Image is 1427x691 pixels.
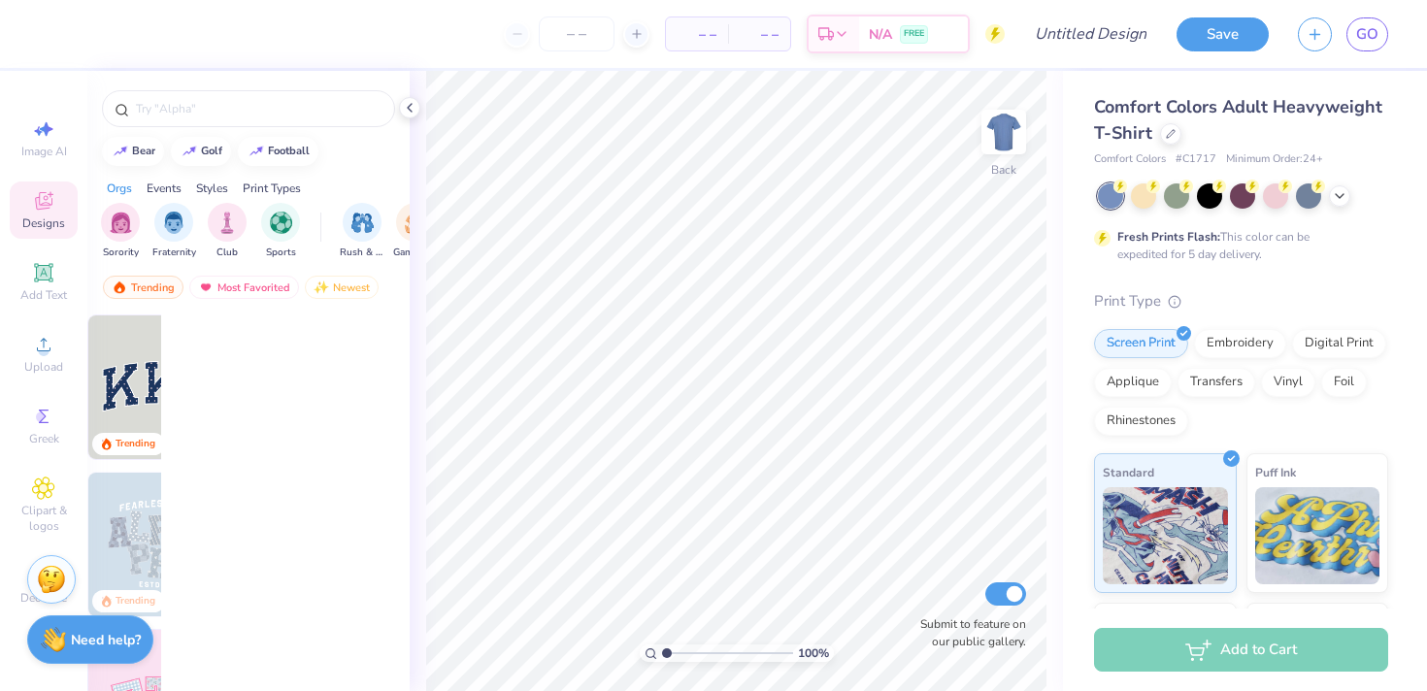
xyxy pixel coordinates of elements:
span: GO [1356,23,1378,46]
div: Print Types [243,180,301,197]
div: bear [132,146,155,156]
img: Game Day Image [405,212,427,234]
span: – – [678,24,716,45]
span: FREE [904,27,924,41]
div: Applique [1094,368,1172,397]
span: Image AI [21,144,67,159]
span: Puff Ink [1255,462,1296,482]
img: Standard [1103,487,1228,584]
span: # C1717 [1176,151,1216,168]
img: Puff Ink [1255,487,1380,584]
img: Sorority Image [110,212,132,234]
img: 3b9aba4f-e317-4aa7-a679-c95a879539bd [88,315,232,459]
img: trend_line.gif [249,146,264,157]
span: Greek [29,431,59,446]
span: Comfort Colors Adult Heavyweight T-Shirt [1094,95,1382,145]
span: Minimum Order: 24 + [1226,151,1323,168]
span: Add Text [20,287,67,303]
div: Trending [116,594,155,609]
a: GO [1346,17,1388,51]
span: Upload [24,359,63,375]
span: Clipart & logos [10,503,78,534]
input: Untitled Design [1019,15,1162,53]
span: Rush & Bid [340,246,384,260]
div: Trending [103,276,183,299]
span: Game Day [393,246,438,260]
img: trend_line.gif [182,146,197,157]
div: Embroidery [1194,329,1286,358]
img: trending.gif [112,280,127,294]
span: Decorate [20,590,67,606]
img: Newest.gif [314,280,329,294]
span: Fraternity [152,246,196,260]
button: filter button [152,203,196,260]
div: football [268,146,310,156]
button: Save [1177,17,1269,51]
div: This color can be expedited for 5 day delivery. [1117,228,1356,263]
span: – – [740,24,779,45]
div: Newest [305,276,379,299]
button: filter button [393,203,438,260]
div: Transfers [1178,368,1255,397]
div: Foil [1321,368,1367,397]
div: Events [147,180,182,197]
div: Print Type [1094,290,1388,313]
img: Sports Image [270,212,292,234]
div: Trending [116,437,155,451]
div: Styles [196,180,228,197]
input: Try "Alpha" [134,99,382,118]
button: football [238,137,318,166]
img: Back [984,113,1023,151]
button: bear [102,137,164,166]
input: – – [539,16,614,51]
span: 100 % [798,644,829,662]
label: Submit to feature on our public gallery. [910,615,1026,650]
strong: Need help? [71,631,141,649]
strong: Fresh Prints Flash: [1117,229,1220,245]
button: filter button [261,203,300,260]
div: filter for Sorority [101,203,140,260]
img: Fraternity Image [163,212,184,234]
img: trend_line.gif [113,146,128,157]
div: golf [201,146,222,156]
span: Designs [22,215,65,231]
button: golf [171,137,231,166]
span: Sorority [103,246,139,260]
img: Rush & Bid Image [351,212,374,234]
div: filter for Fraternity [152,203,196,260]
div: Rhinestones [1094,407,1188,436]
span: Comfort Colors [1094,151,1166,168]
div: Screen Print [1094,329,1188,358]
button: filter button [101,203,140,260]
span: Club [216,246,238,260]
div: Digital Print [1292,329,1386,358]
img: 5a4b4175-9e88-49c8-8a23-26d96782ddc6 [88,473,232,616]
span: N/A [869,24,892,45]
button: filter button [208,203,247,260]
span: Standard [1103,462,1154,482]
img: most_fav.gif [198,280,214,294]
div: Vinyl [1261,368,1315,397]
div: filter for Club [208,203,247,260]
button: filter button [340,203,384,260]
div: Back [991,161,1016,179]
div: filter for Game Day [393,203,438,260]
img: Club Image [216,212,238,234]
div: filter for Rush & Bid [340,203,384,260]
span: Sports [266,246,296,260]
div: Most Favorited [189,276,299,299]
div: filter for Sports [261,203,300,260]
div: Orgs [107,180,132,197]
